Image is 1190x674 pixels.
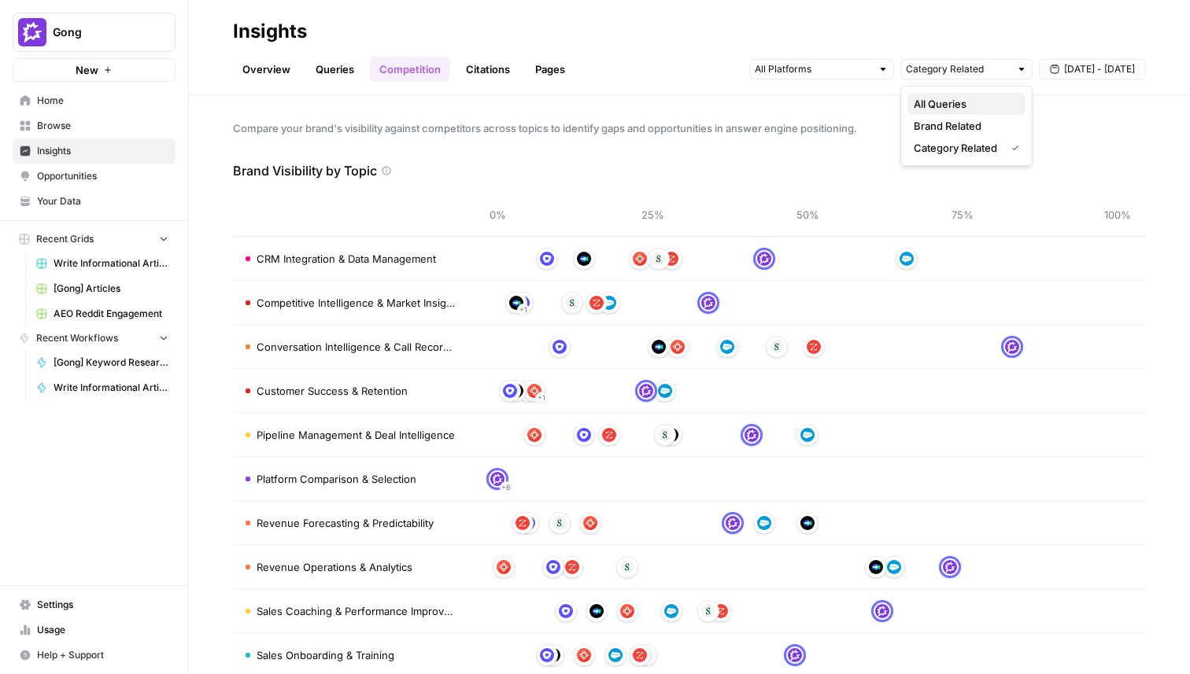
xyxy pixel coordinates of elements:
a: Insights [13,138,176,164]
a: Queries [306,57,364,82]
button: Recent Workflows [13,326,176,350]
span: 50% [792,207,823,223]
p: Brand Visibility by Topic [233,161,377,180]
img: t5ivhg8jor0zzagzc03mug4u0re5 [900,252,914,266]
span: Help + Support [37,648,168,662]
img: hqfc7lxcqkggco7ktn8he1iiiia8 [559,604,573,618]
span: [Gong] Keyword Research [54,355,168,370]
img: hcm4s7ic2xq26rsmuray6dv1kquq [714,604,728,618]
span: 100% [1102,207,1133,223]
span: Pipeline Management & Deal Intelligence [257,427,455,443]
span: Usage [37,623,168,637]
img: w6cjb6u2gvpdnjw72qw8i2q5f3eb [701,296,715,310]
span: 0% [482,207,513,223]
img: vpq3xj2nnch2e2ivhsgwmf7hbkjf [770,340,784,354]
a: Write Informational Articles [29,251,176,276]
span: Conversation Intelligence & Call Recording [257,339,456,355]
img: w6cjb6u2gvpdnjw72qw8i2q5f3eb [1005,340,1019,354]
a: Settings [13,592,176,617]
span: Browse [37,119,168,133]
a: Citations [456,57,519,82]
a: Browse [13,113,176,138]
span: Compare your brand's visibility against competitors across topics to identify gaps and opportunit... [233,120,1146,136]
img: w6cjb6u2gvpdnjw72qw8i2q5f3eb [943,560,957,574]
a: Home [13,88,176,113]
a: Write Informational Article Body [29,375,176,400]
img: h6qlr8a97mop4asab8l5qtldq2wv [800,516,815,530]
img: vpq3xj2nnch2e2ivhsgwmf7hbkjf [658,428,672,442]
button: Help + Support [13,643,176,668]
img: hqfc7lxcqkggco7ktn8he1iiiia8 [546,560,560,574]
img: hqfc7lxcqkggco7ktn8he1iiiia8 [577,428,591,442]
img: hqfc7lxcqkggco7ktn8he1iiiia8 [540,252,554,266]
img: hcm4s7ic2xq26rsmuray6dv1kquq [633,648,647,662]
span: Write Informational Article Body [54,381,168,395]
span: Brand Related [914,118,1013,134]
span: Gong [53,24,148,40]
span: Revenue Forecasting & Predictability [257,515,434,531]
span: Your Data [37,194,168,208]
img: wsphppoo7wgauyfs4ako1dw2w3xh [671,340,685,354]
span: Home [37,94,168,108]
span: + 1 [538,390,545,406]
a: [Gong] Articles [29,276,176,301]
img: t5ivhg8jor0zzagzc03mug4u0re5 [608,648,623,662]
img: h6qlr8a97mop4asab8l5qtldq2wv [652,340,666,354]
span: All Queries [914,96,1013,112]
img: wsphppoo7wgauyfs4ako1dw2w3xh [583,516,597,530]
span: Revenue Operations & Analytics [257,559,412,575]
img: h6qlr8a97mop4asab8l5qtldq2wv [577,252,591,266]
img: wsphppoo7wgauyfs4ako1dw2w3xh [633,252,647,266]
span: Write Informational Articles [54,256,168,271]
img: hcm4s7ic2xq26rsmuray6dv1kquq [589,296,604,310]
img: w6cjb6u2gvpdnjw72qw8i2q5f3eb [490,472,504,486]
img: hqfc7lxcqkggco7ktn8he1iiiia8 [552,340,567,354]
img: t5ivhg8jor0zzagzc03mug4u0re5 [664,604,678,618]
img: t5ivhg8jor0zzagzc03mug4u0re5 [602,296,616,310]
img: vpq3xj2nnch2e2ivhsgwmf7hbkjf [701,604,715,618]
img: hcm4s7ic2xq26rsmuray6dv1kquq [516,516,530,530]
img: t5ivhg8jor0zzagzc03mug4u0re5 [658,384,672,398]
span: [DATE] - [DATE] [1064,62,1135,76]
span: Opportunities [37,169,168,183]
a: Overview [233,57,300,82]
span: 25% [637,207,668,223]
img: w6cjb6u2gvpdnjw72qw8i2q5f3eb [788,648,802,662]
button: Recent Grids [13,227,176,251]
img: w6cjb6u2gvpdnjw72qw8i2q5f3eb [726,516,740,530]
a: Usage [13,617,176,643]
img: Gong Logo [18,18,46,46]
a: AEO Reddit Engagement [29,301,176,326]
img: t5ivhg8jor0zzagzc03mug4u0re5 [800,428,815,442]
span: Sales Coaching & Performance Improvement [257,603,456,619]
input: Category Related [906,61,1010,77]
span: [Gong] Articles [54,282,168,296]
img: hqfc7lxcqkggco7ktn8he1iiiia8 [540,648,554,662]
img: hcm4s7ic2xq26rsmuray6dv1kquq [664,252,678,266]
span: Customer Success & Retention [257,383,408,399]
img: wsphppoo7wgauyfs4ako1dw2w3xh [620,604,634,618]
img: hcm4s7ic2xq26rsmuray6dv1kquq [602,428,616,442]
img: w6cjb6u2gvpdnjw72qw8i2q5f3eb [875,604,889,618]
img: w6cjb6u2gvpdnjw72qw8i2q5f3eb [639,384,653,398]
img: t5ivhg8jor0zzagzc03mug4u0re5 [757,516,771,530]
span: Recent Grids [36,232,94,246]
img: t5ivhg8jor0zzagzc03mug4u0re5 [720,340,734,354]
img: hcm4s7ic2xq26rsmuray6dv1kquq [565,560,579,574]
img: h6qlr8a97mop4asab8l5qtldq2wv [869,560,883,574]
input: All Platforms [755,61,871,77]
img: h6qlr8a97mop4asab8l5qtldq2wv [589,604,604,618]
img: hqfc7lxcqkggco7ktn8he1iiiia8 [503,384,517,398]
img: w6cjb6u2gvpdnjw72qw8i2q5f3eb [745,428,759,442]
img: wsphppoo7wgauyfs4ako1dw2w3xh [577,648,591,662]
img: wsphppoo7wgauyfs4ako1dw2w3xh [527,384,541,398]
a: [Gong] Keyword Research [29,350,176,375]
span: + 1 [519,302,527,318]
button: Workspace: Gong [13,13,176,52]
button: [DATE] - [DATE] [1039,59,1146,79]
a: Competition [370,57,450,82]
img: wsphppoo7wgauyfs4ako1dw2w3xh [497,560,511,574]
img: t5ivhg8jor0zzagzc03mug4u0re5 [887,560,901,574]
span: Settings [37,598,168,612]
img: vpq3xj2nnch2e2ivhsgwmf7hbkjf [552,516,567,530]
